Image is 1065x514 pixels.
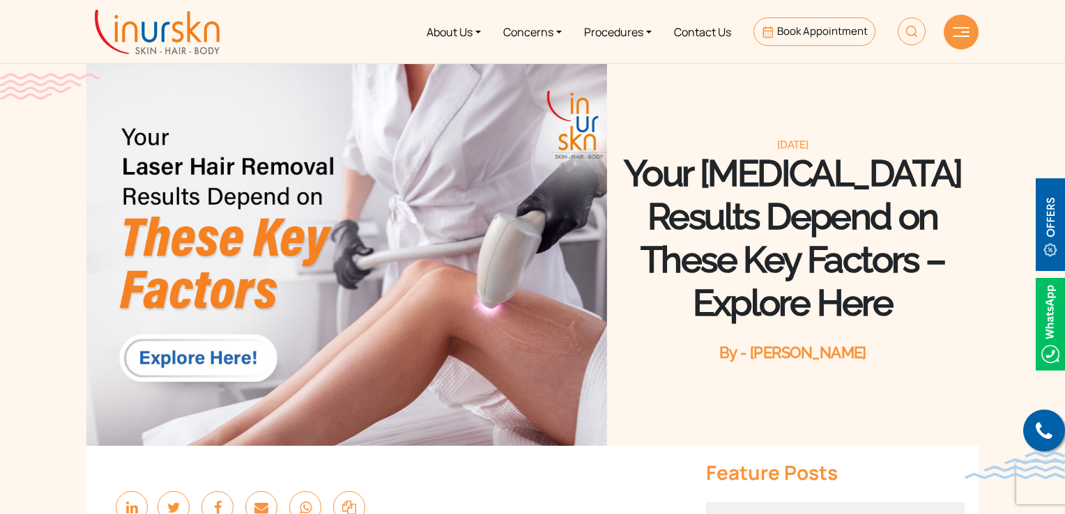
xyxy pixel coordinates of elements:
h1: Your [MEDICAL_DATA] Results Depend on These Key Factors – Explore Here [607,152,979,325]
a: About Us [415,6,492,58]
span: Book Appointment [777,24,868,38]
a: Contact Us [663,6,742,58]
img: bluewave [965,451,1065,479]
img: hamLine.svg [953,27,970,37]
img: inurskn-logo [95,10,220,54]
a: Concerns [492,6,573,58]
div: [DATE] [607,138,979,152]
div: Feature Posts [706,460,965,485]
img: poster [86,56,607,446]
img: HeaderSearch [898,17,926,45]
a: Book Appointment [753,17,875,46]
a: Whatsappicon [1036,316,1065,331]
img: Whatsappicon [1036,278,1065,371]
a: Procedures [573,6,663,58]
div: By - [PERSON_NAME] [607,342,979,363]
img: offerBt [1036,178,1065,271]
